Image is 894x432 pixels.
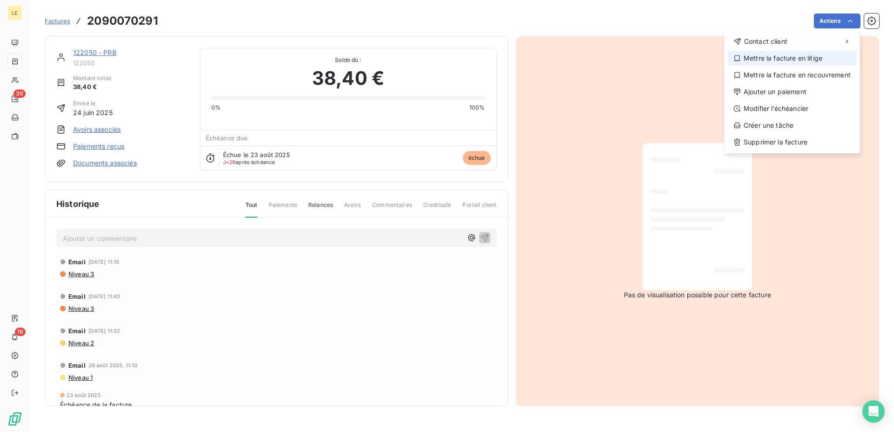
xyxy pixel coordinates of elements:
[728,51,856,66] div: Mettre la facture en litige
[728,68,856,82] div: Mettre la facture en recouvrement
[728,101,856,116] div: Modifier l’échéancier
[728,84,856,99] div: Ajouter un paiement
[724,30,860,153] div: Actions
[728,118,856,133] div: Créer une tâche
[728,135,856,150] div: Supprimer la facture
[744,37,787,46] span: Contact client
